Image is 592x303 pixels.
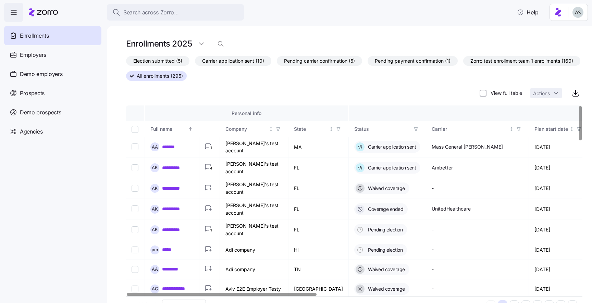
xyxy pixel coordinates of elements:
[288,219,349,240] td: FL
[107,4,244,21] button: Search across Zorro...
[152,267,158,272] span: A A
[288,178,349,199] td: FL
[4,45,101,64] a: Employers
[152,227,158,232] span: A K
[133,56,182,65] span: Election submitted (5)
[509,127,514,131] div: Not sorted
[432,125,508,133] div: Carrier
[132,226,138,233] input: Select record 5
[152,248,158,252] span: a m
[288,240,349,260] td: HI
[4,84,101,103] a: Prospects
[220,178,288,199] td: [PERSON_NAME]'s test account
[470,56,573,65] span: Zorro test enrollment team 1 enrollments (160)
[529,178,589,199] td: [DATE]
[530,88,562,98] button: Actions
[432,266,434,273] span: -
[220,157,288,178] td: [PERSON_NAME]'s test account
[288,260,349,279] td: TN
[132,247,138,253] input: Select record 6
[20,51,46,59] span: Employers
[288,199,349,219] td: FL
[284,56,355,65] span: Pending carrier confirmation (5)
[132,286,138,292] input: Select record 8
[529,121,589,137] th: Plan start dateNot sorted
[432,226,434,233] span: -
[572,7,583,18] img: c4d3a52e2a848ea5f7eb308790fba1e4
[511,5,544,19] button: Help
[366,206,403,213] span: Coverage ended
[366,185,405,192] span: Waived coverage
[533,91,550,96] span: Actions
[126,38,192,49] h1: Enrollments 2025
[4,122,101,141] a: Agencies
[426,121,529,137] th: CarrierNot sorted
[132,185,138,192] input: Select record 3
[294,125,328,133] div: State
[432,285,434,292] span: -
[366,143,416,150] span: Carrier application sent
[220,279,288,299] td: Aviv E2E Employer Testy
[132,126,138,133] input: Select all records
[288,157,349,178] td: FL
[529,279,589,299] td: [DATE]
[569,127,574,131] div: Not sorted
[366,286,405,292] span: Waived coverage
[210,228,212,232] text: 1
[366,226,403,233] span: Pending election
[269,127,273,131] div: Not sorted
[432,143,503,150] span: Mass General [PERSON_NAME]
[366,247,403,253] span: Pending election
[288,279,349,299] td: [GEOGRAPHIC_DATA]
[145,121,199,137] th: Full nameSorted ascending
[152,287,158,291] span: A C
[152,165,158,170] span: A K
[4,26,101,45] a: Enrollments
[220,121,288,137] th: CompanyNot sorted
[123,8,179,17] span: Search across Zorro...
[432,185,434,192] span: -
[205,140,214,154] button: 1
[288,137,349,157] td: MA
[152,145,158,149] span: A A
[529,137,589,157] td: [DATE]
[529,219,589,240] td: [DATE]
[152,207,158,211] span: A K
[288,121,349,137] th: StateNot sorted
[132,164,138,171] input: Select record 2
[375,56,451,65] span: Pending payment confirmation (1)
[432,205,471,212] span: UnitedHealthcare
[529,199,589,219] td: [DATE]
[354,125,411,133] div: Status
[132,266,138,273] input: Select record 7
[20,70,63,78] span: Demo employers
[432,164,453,171] span: Ambetter
[329,127,334,131] div: Not sorted
[220,240,288,260] td: Adi company
[20,31,49,40] span: Enrollments
[205,223,214,237] button: 1
[432,246,434,253] span: -
[150,110,342,117] div: Personal info
[210,166,212,170] text: 4
[152,186,158,191] span: A K
[220,219,288,240] td: [PERSON_NAME]'s test account
[210,146,212,150] text: 1
[486,90,522,97] label: View full table
[517,8,539,16] span: Help
[205,161,214,175] button: 4
[220,260,288,279] td: Adi company
[366,266,405,273] span: Waived coverage
[202,56,264,65] span: Carrier application sent (10)
[20,108,61,117] span: Demo prospects
[137,72,183,80] span: All enrollments (295)
[188,127,193,131] div: Sorted ascending
[225,125,267,133] div: Company
[4,64,101,84] a: Demo employers
[220,199,288,219] td: [PERSON_NAME]'s test account
[132,143,138,150] input: Select record 1
[132,206,138,213] input: Select record 4
[366,164,416,171] span: Carrier application sent
[220,137,288,157] td: [PERSON_NAME]'s test account
[20,127,42,136] span: Agencies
